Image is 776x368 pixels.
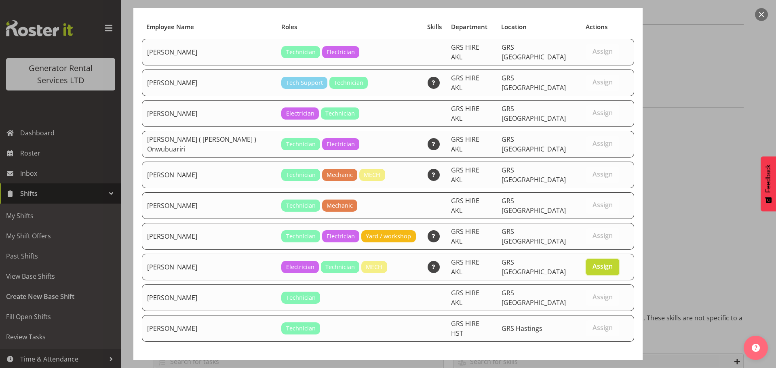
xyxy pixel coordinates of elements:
button: Feedback - Show survey [761,156,776,211]
span: Electrician [327,48,355,57]
span: GRS HIRE AKL [451,166,479,184]
span: Department [451,22,487,32]
span: Assign [593,139,613,147]
span: Electrician [327,140,355,149]
span: GRS HIRE AKL [451,135,479,154]
span: Assign [593,170,613,178]
span: Assign [593,231,613,240]
td: [PERSON_NAME] [142,100,276,127]
span: Technician [286,170,316,179]
span: GRS [GEOGRAPHIC_DATA] [502,43,566,61]
span: Actions [586,22,607,32]
span: GRS HIRE AKL [451,196,479,215]
span: GRS [GEOGRAPHIC_DATA] [502,196,566,215]
span: Mechanic [327,201,353,210]
td: [PERSON_NAME] [142,254,276,280]
span: Feedback [765,164,772,193]
span: Technician [325,109,355,118]
span: GRS [GEOGRAPHIC_DATA] [502,74,566,92]
span: Electrician [286,263,314,271]
span: GRS [GEOGRAPHIC_DATA] [502,227,566,246]
span: Assign [593,262,613,270]
span: GRS [GEOGRAPHIC_DATA] [502,135,566,154]
span: Mechanic [327,170,353,179]
td: [PERSON_NAME] [142,192,276,219]
span: GRS [GEOGRAPHIC_DATA] [502,166,566,184]
span: GRS Hastings [502,324,542,333]
span: Technician [334,78,363,87]
span: GRS HIRE AKL [451,104,479,123]
span: Assign [593,78,613,86]
span: Employee Name [146,22,194,32]
span: MECH [364,170,380,179]
td: [PERSON_NAME] ( [PERSON_NAME] ) Onwubuariri [142,131,276,158]
td: [PERSON_NAME] [142,284,276,311]
span: Yard / workshop [366,232,411,241]
td: [PERSON_NAME] [142,39,276,65]
span: GRS HIRE AKL [451,288,479,307]
td: [PERSON_NAME] [142,69,276,96]
td: [PERSON_NAME] [142,162,276,188]
span: Assign [593,201,613,209]
td: [PERSON_NAME] [142,223,276,250]
span: Assign [593,324,613,332]
span: Assign [593,47,613,55]
span: GRS [GEOGRAPHIC_DATA] [502,258,566,276]
span: Technician [286,48,316,57]
span: Electrician [286,109,314,118]
td: [PERSON_NAME] [142,315,276,342]
span: Roles [281,22,297,32]
span: GRS [GEOGRAPHIC_DATA] [502,288,566,307]
span: Tech Support [286,78,323,87]
span: GRS HIRE AKL [451,43,479,61]
span: Technician [286,293,316,302]
span: Technician [286,140,316,149]
span: Skills [427,22,442,32]
span: GRS [GEOGRAPHIC_DATA] [502,104,566,123]
span: Electrician [327,232,355,241]
span: GRS HIRE AKL [451,74,479,92]
span: GRS HIRE AKL [451,227,479,246]
span: MECH [366,263,382,271]
span: Technician [286,201,316,210]
span: Location [501,22,527,32]
span: Assign [593,109,613,117]
span: Assign [593,293,613,301]
span: Technician [325,263,355,271]
span: Technician [286,324,316,333]
img: help-xxl-2.png [752,344,760,352]
span: GRS HIRE HST [451,319,479,338]
span: Technician [286,232,316,241]
span: GRS HIRE AKL [451,258,479,276]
